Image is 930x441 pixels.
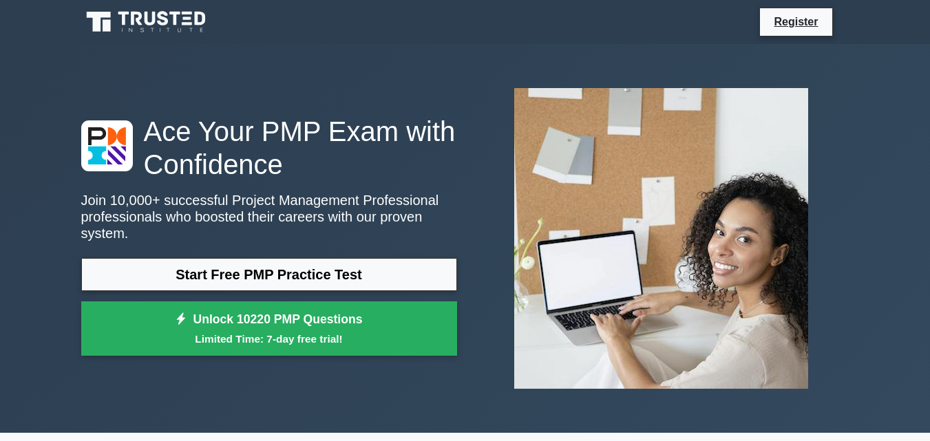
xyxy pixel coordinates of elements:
[765,13,826,30] a: Register
[81,301,457,356] a: Unlock 10220 PMP QuestionsLimited Time: 7-day free trial!
[81,258,457,291] a: Start Free PMP Practice Test
[98,331,440,347] small: Limited Time: 7-day free trial!
[81,192,457,241] p: Join 10,000+ successful Project Management Professional professionals who boosted their careers w...
[81,115,457,181] h1: Ace Your PMP Exam with Confidence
